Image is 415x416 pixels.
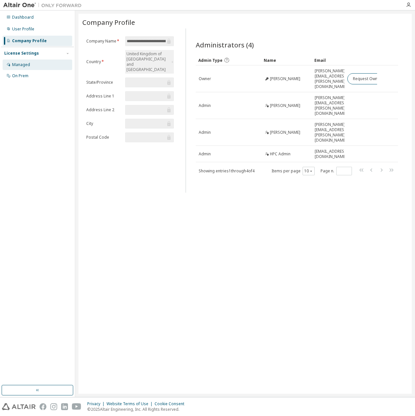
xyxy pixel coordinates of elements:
div: Name [264,55,309,65]
span: [EMAIL_ADDRESS][DOMAIN_NAME] [315,149,348,159]
img: facebook.svg [40,403,46,410]
div: Email [314,55,342,65]
span: Admin [199,151,211,157]
span: Showing entries 1 through 4 of 4 [199,168,255,174]
div: Cookie Consent [155,401,188,407]
label: Address Line 1 [86,94,121,99]
button: 10 [304,168,313,174]
span: [PERSON_NAME][EMAIL_ADDRESS][PERSON_NAME][DOMAIN_NAME] [315,122,348,143]
p: © 2025 Altair Engineering, Inc. All Rights Reserved. [87,407,188,412]
span: Administrators (4) [196,40,254,49]
span: Admin [199,103,211,108]
div: Dashboard [12,15,34,20]
img: Altair One [3,2,85,9]
div: On Prem [12,73,28,78]
label: State/Province [86,80,121,85]
span: HPC Admin [270,151,290,157]
img: instagram.svg [50,403,57,410]
div: Company Profile [12,38,47,43]
span: Company Profile [82,18,135,27]
img: youtube.svg [72,403,81,410]
label: Company Name [86,39,121,44]
span: Admin Type [198,58,223,63]
div: Privacy [87,401,107,407]
label: City [86,121,121,126]
div: Website Terms of Use [107,401,155,407]
img: linkedin.svg [61,403,68,410]
span: [PERSON_NAME] [270,130,300,135]
div: United Kingdom of [GEOGRAPHIC_DATA] and [GEOGRAPHIC_DATA] [125,50,174,74]
span: [PERSON_NAME] [270,76,300,81]
span: Admin [199,130,211,135]
span: [PERSON_NAME][EMAIL_ADDRESS][PERSON_NAME][DOMAIN_NAME] [315,68,348,89]
div: United Kingdom of [GEOGRAPHIC_DATA] and [GEOGRAPHIC_DATA] [125,50,170,73]
div: User Profile [12,26,34,32]
label: Country [86,59,121,64]
span: Owner [199,76,211,81]
img: altair_logo.svg [2,403,36,410]
span: Items per page [272,167,315,175]
span: Page n. [321,167,352,175]
label: Address Line 2 [86,107,121,113]
span: [PERSON_NAME][EMAIL_ADDRESS][PERSON_NAME][DOMAIN_NAME] [315,95,348,116]
button: Request Owner Change [347,73,403,84]
label: Postal Code [86,135,121,140]
div: License Settings [4,51,39,56]
div: Managed [12,62,30,67]
span: [PERSON_NAME] [270,103,300,108]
